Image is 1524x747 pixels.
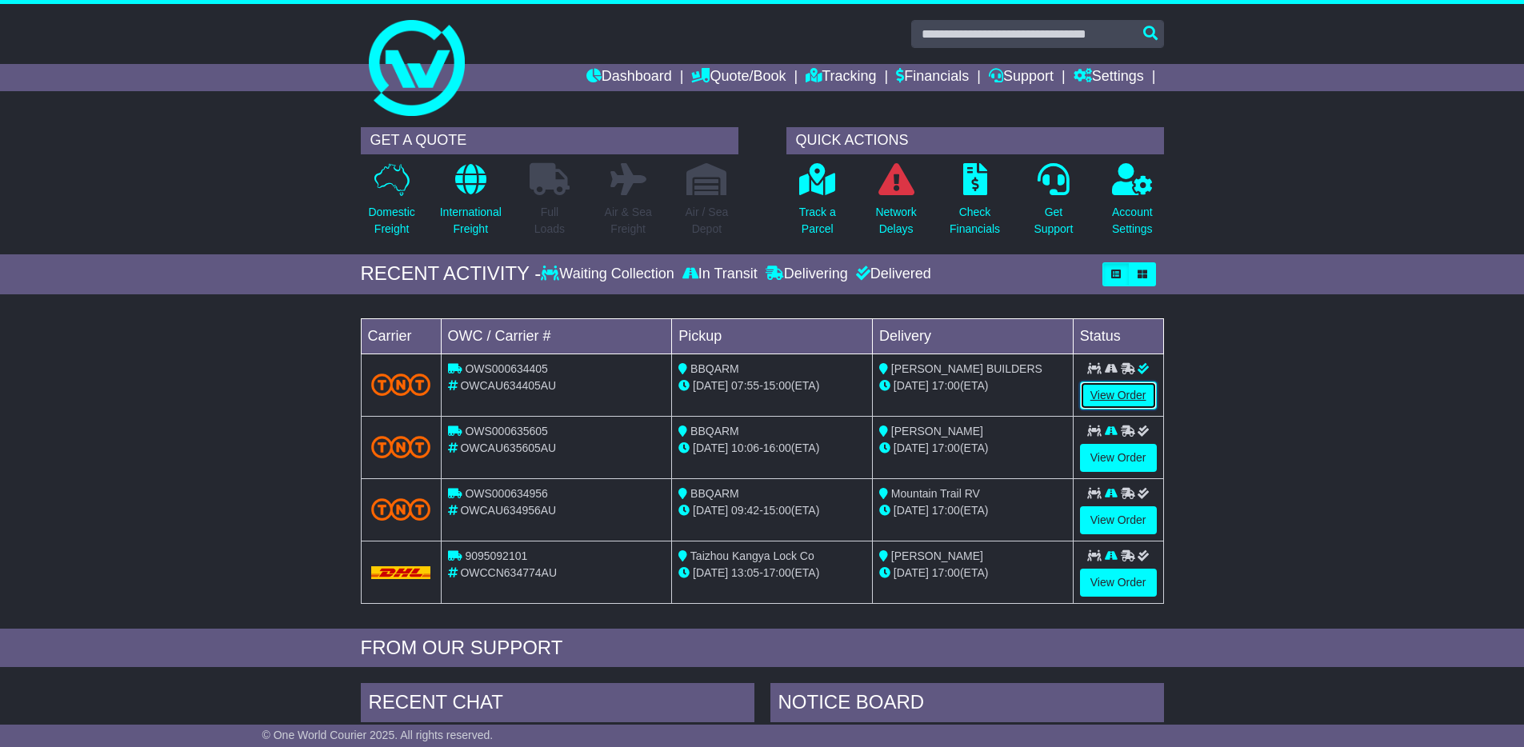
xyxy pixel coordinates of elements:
p: Get Support [1034,204,1073,238]
span: OWCAU635605AU [460,441,556,454]
span: Taizhou Kangya Lock Co [690,549,814,562]
div: Delivering [762,266,852,283]
span: BBQARM [690,425,739,437]
span: OWCAU634956AU [460,504,556,517]
span: 17:00 [763,566,791,579]
div: - (ETA) [678,565,866,581]
div: RECENT ACTIVITY - [361,262,542,286]
span: [DATE] [693,379,728,392]
span: 17:00 [932,379,960,392]
a: Tracking [806,64,876,91]
a: Financials [896,64,969,91]
span: [DATE] [894,441,929,454]
div: (ETA) [879,440,1066,457]
div: RECENT CHAT [361,683,754,726]
a: AccountSettings [1111,162,1154,246]
span: 09:42 [731,504,759,517]
p: Account Settings [1112,204,1153,238]
a: View Order [1080,444,1157,472]
span: [DATE] [894,379,929,392]
img: TNT_Domestic.png [371,373,431,395]
div: (ETA) [879,502,1066,519]
span: [PERSON_NAME] BUILDERS [891,362,1042,375]
span: [DATE] [693,566,728,579]
a: Quote/Book [691,64,786,91]
span: OWS000634405 [465,362,548,375]
a: GetSupport [1033,162,1074,246]
td: Delivery [872,318,1073,354]
span: Mountain Trail RV [891,487,980,500]
span: 13:05 [731,566,759,579]
div: QUICK ACTIONS [786,127,1164,154]
a: Dashboard [586,64,672,91]
a: Track aParcel [798,162,837,246]
span: OWS000635605 [465,425,548,437]
span: 15:00 [763,504,791,517]
a: View Order [1080,569,1157,597]
td: Pickup [672,318,873,354]
p: Domestic Freight [368,204,414,238]
p: International Freight [440,204,502,238]
td: OWC / Carrier # [441,318,672,354]
span: BBQARM [690,487,739,500]
div: Waiting Collection [541,266,678,283]
img: DHL.png [371,566,431,579]
p: Track a Parcel [799,204,836,238]
a: Settings [1074,64,1144,91]
span: [PERSON_NAME] [891,425,983,437]
div: In Transit [678,266,762,283]
span: [PERSON_NAME] [891,549,983,562]
span: [DATE] [894,566,929,579]
span: OWS000634956 [465,487,548,500]
p: Air & Sea Freight [605,204,652,238]
div: FROM OUR SUPPORT [361,637,1164,660]
span: [DATE] [894,504,929,517]
a: CheckFinancials [949,162,1001,246]
div: (ETA) [879,377,1066,394]
p: Check Financials [950,204,1000,238]
span: 07:55 [731,379,759,392]
div: - (ETA) [678,440,866,457]
span: 9095092101 [465,549,527,562]
td: Carrier [361,318,441,354]
span: 15:00 [763,379,791,392]
span: 17:00 [932,566,960,579]
a: View Order [1080,381,1157,409]
span: [DATE] [693,504,728,517]
span: 16:00 [763,441,791,454]
a: DomesticFreight [367,162,415,246]
a: NetworkDelays [874,162,917,246]
img: TNT_Domestic.png [371,498,431,520]
span: [DATE] [693,441,728,454]
span: OWCCN634774AU [460,566,557,579]
p: Air / Sea Depot [686,204,729,238]
p: Network Delays [875,204,916,238]
div: GET A QUOTE [361,127,738,154]
a: View Order [1080,506,1157,534]
img: TNT_Domestic.png [371,436,431,457]
div: (ETA) [879,565,1066,581]
div: NOTICE BOARD [770,683,1164,726]
span: 17:00 [932,441,960,454]
a: Support [989,64,1054,91]
span: OWCAU634405AU [460,379,556,392]
td: Status [1073,318,1163,354]
a: InternationalFreight [439,162,502,246]
div: Delivered [852,266,931,283]
span: © One World Courier 2025. All rights reserved. [262,729,494,741]
span: 10:06 [731,441,759,454]
p: Full Loads [530,204,570,238]
span: BBQARM [690,362,739,375]
div: - (ETA) [678,502,866,519]
div: - (ETA) [678,377,866,394]
span: 17:00 [932,504,960,517]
